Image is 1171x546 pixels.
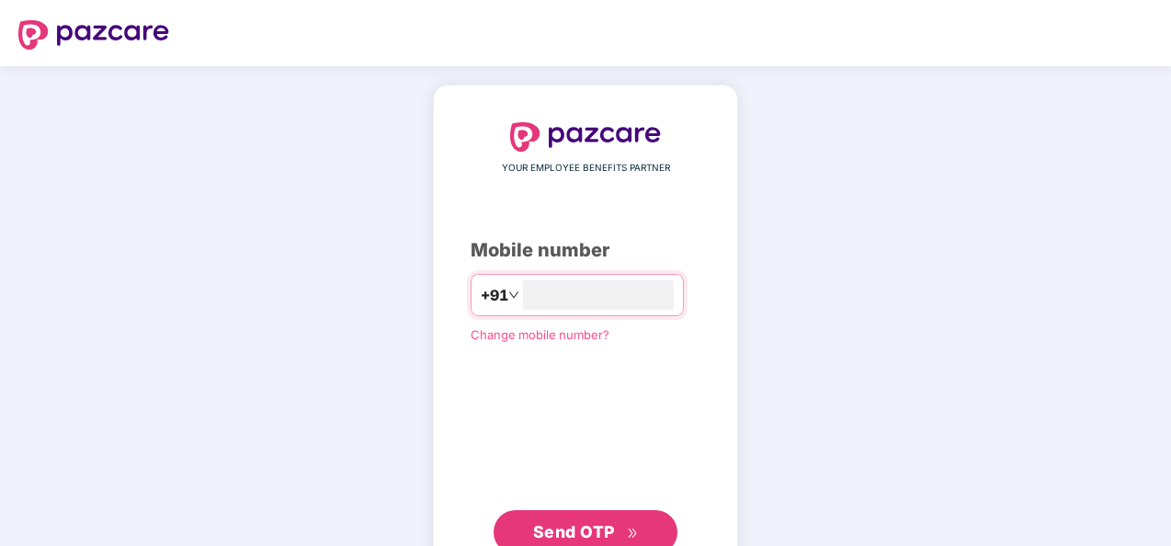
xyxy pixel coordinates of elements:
span: down [508,290,519,301]
span: YOUR EMPLOYEE BENEFITS PARTNER [502,161,670,176]
span: +91 [481,284,508,307]
img: logo [18,20,169,50]
span: Send OTP [533,522,615,541]
div: Mobile number [471,236,700,265]
span: double-right [627,528,639,540]
img: logo [510,122,661,152]
a: Change mobile number? [471,327,609,342]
